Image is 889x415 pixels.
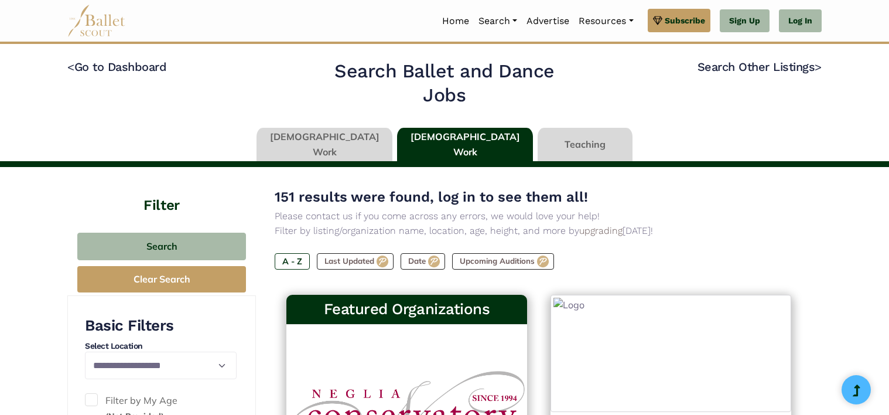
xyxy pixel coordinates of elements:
label: Date [401,253,445,270]
h4: Select Location [85,341,237,352]
li: [DEMOGRAPHIC_DATA] Work [395,128,535,162]
img: gem.svg [653,14,662,27]
a: <Go to Dashboard [67,60,166,74]
a: upgrading [579,225,623,236]
span: 151 results were found, log in to see them all! [275,189,588,205]
span: Subscribe [665,14,705,27]
label: Upcoming Auditions [452,253,554,270]
li: Teaching [535,128,635,162]
a: Search Other Listings> [697,60,822,74]
code: < [67,59,74,74]
label: A - Z [275,253,310,270]
a: Sign Up [720,9,770,33]
li: [DEMOGRAPHIC_DATA] Work [254,128,395,162]
a: Log In [779,9,822,33]
p: Please contact us if you come across any errors, we would love your help! [275,209,803,224]
h4: Filter [67,167,256,215]
a: Home [437,9,474,33]
a: Advertise [522,9,574,33]
button: Clear Search [77,266,246,292]
a: Search [474,9,522,33]
code: > [815,59,822,74]
img: Logo [551,295,791,412]
label: Last Updated [317,253,394,270]
button: Search [77,233,246,260]
h3: Basic Filters [85,316,237,336]
p: Filter by listing/organization name, location, age, height, and more by [DATE]! [275,223,803,239]
a: Resources [574,9,638,33]
h2: Search Ballet and Dance Jobs [313,59,577,108]
h3: Featured Organizations [296,300,518,319]
a: Subscribe [648,9,710,32]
